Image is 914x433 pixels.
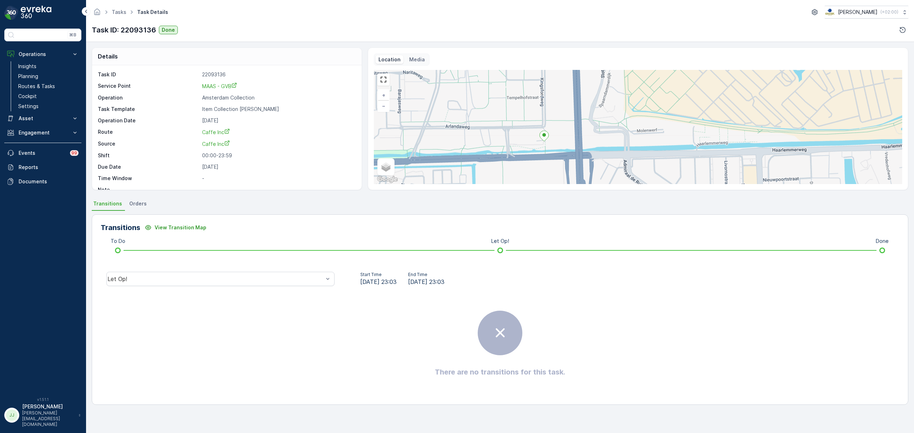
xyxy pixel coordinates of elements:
[98,186,199,193] p: Note
[19,178,79,185] p: Documents
[98,163,199,170] p: Due Date
[98,106,199,113] p: Task Template
[435,367,565,377] h2: There are no transitions for this task.
[378,159,394,175] a: Layers
[15,61,81,71] a: Insights
[15,71,81,81] a: Planning
[202,94,354,101] p: Amsterdam Collection
[378,74,389,85] a: View Fullscreen
[93,11,101,17] a: Homepage
[69,32,76,38] p: ⌘B
[4,126,81,140] button: Engagement
[98,128,199,136] p: Route
[202,141,230,147] span: Caffe Inc
[408,277,445,286] span: [DATE] 23:03
[360,272,397,277] p: Start Time
[18,103,39,110] p: Settings
[18,93,37,100] p: Cockpit
[21,6,51,20] img: logo_dark-DEwI_e13.png
[155,224,206,231] p: View Transition Map
[4,146,81,160] a: Events99
[825,6,908,19] button: [PERSON_NAME](+02:00)
[15,101,81,111] a: Settings
[98,175,199,182] p: Time Window
[378,90,389,101] a: Zoom In
[101,222,140,233] p: Transitions
[22,410,75,427] p: [PERSON_NAME][EMAIL_ADDRESS][DOMAIN_NAME]
[71,150,77,156] p: 99
[202,129,230,135] span: Caffe Inc
[111,238,125,245] p: To Do
[19,115,67,122] p: Asset
[360,277,397,286] span: [DATE] 23:03
[98,140,199,148] p: Source
[129,200,147,207] span: Orders
[18,83,55,90] p: Routes & Tasks
[880,9,898,15] p: ( +02:00 )
[19,51,67,58] p: Operations
[202,71,354,78] p: 22093136
[22,403,75,410] p: [PERSON_NAME]
[18,73,38,80] p: Planning
[93,200,122,207] span: Transitions
[376,175,399,184] img: Google
[409,56,425,63] p: Media
[4,174,81,189] a: Documents
[19,149,66,157] p: Events
[140,222,211,233] button: View Transition Map
[19,164,79,171] p: Reports
[378,56,401,63] p: Location
[876,238,889,245] p: Done
[202,175,354,182] p: -
[202,140,354,148] a: Caffe Inc
[202,82,354,90] a: MAAS - GVB
[408,272,445,277] p: End Time
[136,9,170,16] span: Task Details
[4,47,81,61] button: Operations
[4,403,81,427] button: JJ[PERSON_NAME][PERSON_NAME][EMAIL_ADDRESS][DOMAIN_NAME]
[98,82,199,90] p: Service Point
[98,117,199,124] p: Operation Date
[491,238,509,245] p: Let Op!
[107,276,323,282] div: Let Op!
[382,92,385,98] span: +
[202,117,354,124] p: [DATE]
[19,129,67,136] p: Engagement
[202,163,354,170] p: [DATE]
[4,160,81,174] a: Reports
[15,91,81,101] a: Cockpit
[202,186,354,193] p: -
[92,25,156,35] p: Task ID: 22093136
[98,94,199,101] p: Operation
[4,397,81,402] span: v 1.51.1
[4,6,19,20] img: logo
[98,71,199,78] p: Task ID
[825,8,835,16] img: basis-logo_rgb2x.png
[202,106,354,113] p: Item Collection [PERSON_NAME]
[838,9,878,16] p: [PERSON_NAME]
[202,128,354,136] a: Caffe Inc
[18,63,36,70] p: Insights
[6,409,17,421] div: JJ
[159,26,178,34] button: Done
[15,81,81,91] a: Routes & Tasks
[202,152,354,159] p: 00:00-23:59
[98,52,118,61] p: Details
[98,152,199,159] p: Shift
[378,101,389,111] a: Zoom Out
[376,175,399,184] a: Open this area in Google Maps (opens a new window)
[162,26,175,34] p: Done
[382,103,386,109] span: −
[112,9,126,15] a: Tasks
[202,83,237,89] span: MAAS - GVB
[4,111,81,126] button: Asset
